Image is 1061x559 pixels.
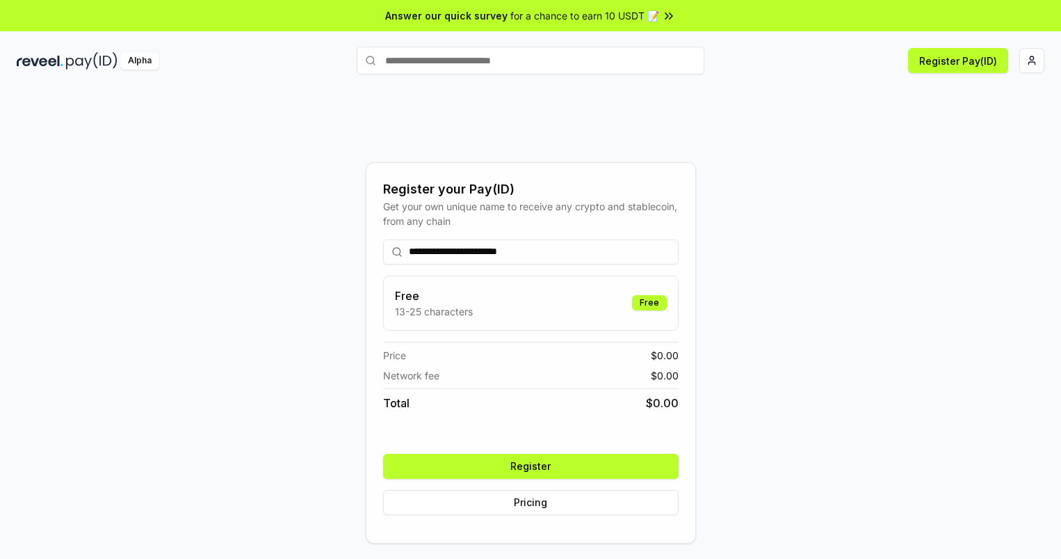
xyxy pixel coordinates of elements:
[383,490,679,515] button: Pricing
[383,180,679,199] div: Register your Pay(ID)
[383,348,406,363] span: Price
[120,52,159,70] div: Alpha
[510,8,659,23] span: for a chance to earn 10 USDT 📝
[651,368,679,383] span: $ 0.00
[383,368,439,383] span: Network fee
[66,52,118,70] img: pay_id
[646,395,679,411] span: $ 0.00
[632,295,667,310] div: Free
[383,454,679,479] button: Register
[651,348,679,363] span: $ 0.00
[383,199,679,228] div: Get your own unique name to receive any crypto and stablecoin, from any chain
[385,8,508,23] span: Answer our quick survey
[908,48,1008,73] button: Register Pay(ID)
[17,52,63,70] img: reveel_dark
[395,304,473,319] p: 13-25 characters
[395,288,473,304] h3: Free
[383,395,410,411] span: Total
